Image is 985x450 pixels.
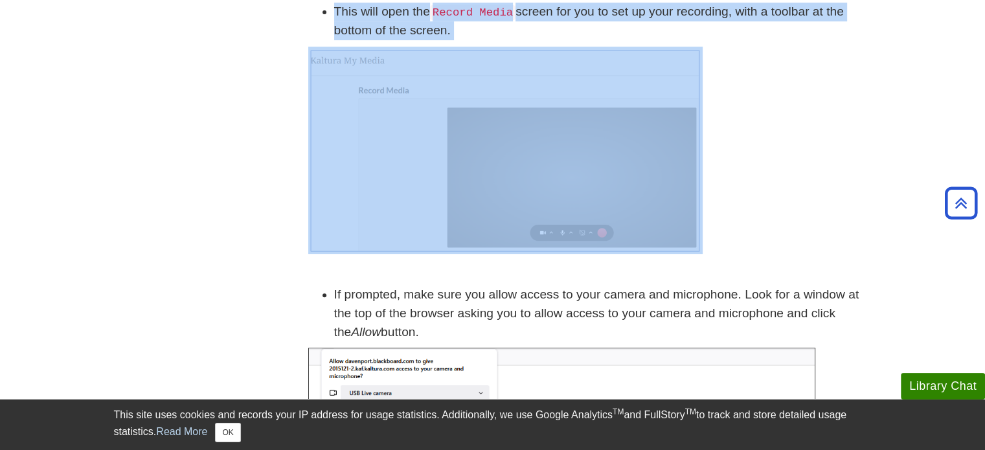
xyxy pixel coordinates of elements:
[901,373,985,399] button: Library Chat
[940,194,982,212] a: Back to Top
[613,407,624,416] sup: TM
[430,5,515,20] code: Record Media
[334,3,872,40] li: This will open the screen for you to set up your recording, with a toolbar at the bottom of the s...
[215,423,240,442] button: Close
[308,47,703,254] img: record media
[334,286,872,341] li: If prompted, make sure you allow access to your camera and microphone. Look for a window at the t...
[156,426,207,437] a: Read More
[114,407,872,442] div: This site uses cookies and records your IP address for usage statistics. Additionally, we use Goo...
[351,325,381,339] em: Allow
[685,407,696,416] sup: TM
